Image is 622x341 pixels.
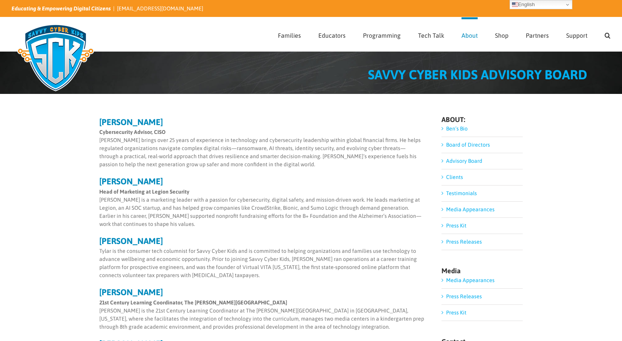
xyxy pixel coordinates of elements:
[461,17,478,51] a: About
[495,17,508,51] a: Shop
[446,190,477,196] a: Testimonials
[512,2,518,8] img: en
[446,309,466,316] a: Press Kit
[117,5,203,12] a: [EMAIL_ADDRESS][DOMAIN_NAME]
[99,188,425,228] p: [PERSON_NAME] is a marketing leader with a passion for cybersecurity, digital safety, and mission...
[446,293,482,299] a: Press Releases
[418,32,444,38] span: Tech Talk
[99,129,166,135] strong: Cybersecurity Advisor, CISO
[441,267,523,274] h4: Media
[418,17,444,51] a: Tech Talk
[495,32,508,38] span: Shop
[446,239,482,245] a: Press Releases
[99,189,189,195] strong: Head of Marketing at Legion Security
[318,17,346,51] a: Educators
[526,17,549,51] a: Partners
[99,287,163,297] strong: [PERSON_NAME]
[566,32,587,38] span: Support
[368,67,587,82] span: SAVVY CYBER KIDS ADVISORY BOARD
[446,222,466,229] a: Press Kit
[363,17,401,51] a: Programming
[99,128,425,169] p: [PERSON_NAME] brings over 25 years of experience in technology and cybersecurity leadership withi...
[441,116,523,123] h4: ABOUT:
[278,17,610,51] nav: Main Menu
[566,17,587,51] a: Support
[363,32,401,38] span: Programming
[318,32,346,38] span: Educators
[99,176,163,186] strong: [PERSON_NAME]
[461,32,478,38] span: About
[12,19,100,96] img: Savvy Cyber Kids Logo
[446,206,495,212] a: Media Appearances
[446,174,463,180] a: Clients
[99,299,425,331] p: [PERSON_NAME] is the 21st Century Learning Coordinator at The [PERSON_NAME][GEOGRAPHIC_DATA] in [...
[99,117,163,127] strong: [PERSON_NAME]
[605,17,610,51] a: Search
[278,32,301,38] span: Families
[446,142,490,148] a: Board of Directors
[12,5,111,12] i: Educating & Empowering Digital Citizens
[278,17,301,51] a: Families
[99,236,163,246] strong: [PERSON_NAME]
[99,247,425,279] p: Tylar is the consumer tech columnist for Savvy Cyber Kids and is committed to helping organizatio...
[446,277,495,283] a: Media Appearances
[446,158,482,164] a: Advisory Board
[99,299,287,306] strong: 21st Century Learning Coordinator, The [PERSON_NAME][GEOGRAPHIC_DATA]
[446,125,468,132] a: Ben’s Bio
[526,32,549,38] span: Partners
